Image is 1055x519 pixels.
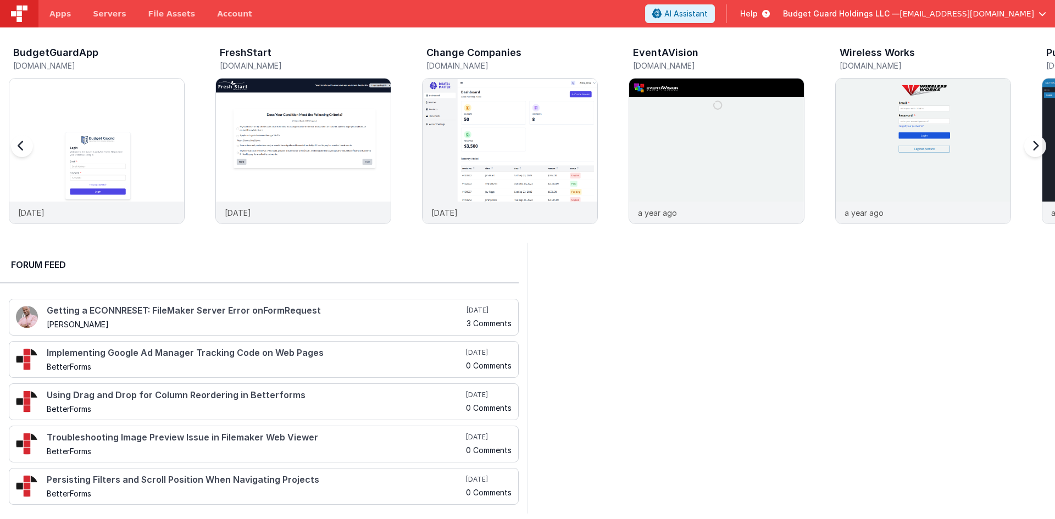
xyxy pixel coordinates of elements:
h5: BetterForms [47,489,464,498]
h5: [PERSON_NAME] [47,320,464,328]
h5: BetterForms [47,362,464,371]
p: [DATE] [431,207,458,219]
span: Servers [93,8,126,19]
button: AI Assistant [645,4,715,23]
a: Implementing Google Ad Manager Tracking Code on Web Pages BetterForms [DATE] 0 Comments [9,341,519,378]
img: 295_2.png [16,390,38,412]
img: 295_2.png [16,433,38,455]
span: [EMAIL_ADDRESS][DOMAIN_NAME] [899,8,1034,19]
h5: [DATE] [466,475,512,484]
h4: Using Drag and Drop for Column Reordering in Betterforms [47,390,464,400]
img: 295_2.png [16,475,38,497]
h5: [DOMAIN_NAME] [220,62,391,70]
img: 295_2.png [16,348,38,370]
span: Apps [49,8,71,19]
h5: [DOMAIN_NAME] [633,62,804,70]
h5: BetterForms [47,405,464,413]
p: [DATE] [225,207,251,219]
h5: [DATE] [466,348,512,357]
h5: 3 Comments [467,319,512,327]
button: Budget Guard Holdings LLC — [EMAIL_ADDRESS][DOMAIN_NAME] [783,8,1046,19]
span: Budget Guard Holdings LLC — [783,8,899,19]
h5: [DATE] [466,390,512,399]
h5: [DATE] [466,433,512,442]
h5: [DOMAIN_NAME] [13,62,185,70]
a: Troubleshooting Image Preview Issue in Filemaker Web Viewer BetterForms [DATE] 0 Comments [9,426,519,462]
p: a year ago [638,207,677,219]
p: a year ago [845,207,884,219]
a: Using Drag and Drop for Column Reordering in Betterforms BetterForms [DATE] 0 Comments [9,383,519,420]
span: File Assets [148,8,196,19]
h5: [DATE] [467,306,512,315]
h3: Change Companies [426,47,521,58]
h4: Troubleshooting Image Preview Issue in Filemaker Web Viewer [47,433,464,443]
h3: FreshStart [220,47,271,58]
h4: Getting a ECONNRESET: FileMaker Server Error onFormRequest [47,306,464,316]
a: Getting a ECONNRESET: FileMaker Server Error onFormRequest [PERSON_NAME] [DATE] 3 Comments [9,299,519,336]
h4: Implementing Google Ad Manager Tracking Code on Web Pages [47,348,464,358]
h5: 0 Comments [466,361,512,370]
h5: 0 Comments [466,404,512,412]
img: 411_2.png [16,306,38,328]
h5: [DOMAIN_NAME] [840,62,1011,70]
h3: BudgetGuardApp [13,47,98,58]
span: Help [740,8,758,19]
h4: Persisting Filters and Scroll Position When Navigating Projects [47,475,464,485]
a: Persisting Filters and Scroll Position When Navigating Projects BetterForms [DATE] 0 Comments [9,468,519,505]
h5: 0 Comments [466,488,512,496]
h5: [DOMAIN_NAME] [426,62,598,70]
h3: Wireless Works [840,47,915,58]
span: AI Assistant [664,8,708,19]
h3: EventAVision [633,47,698,58]
h5: 0 Comments [466,446,512,454]
h5: BetterForms [47,447,464,455]
h2: Forum Feed [11,258,508,271]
